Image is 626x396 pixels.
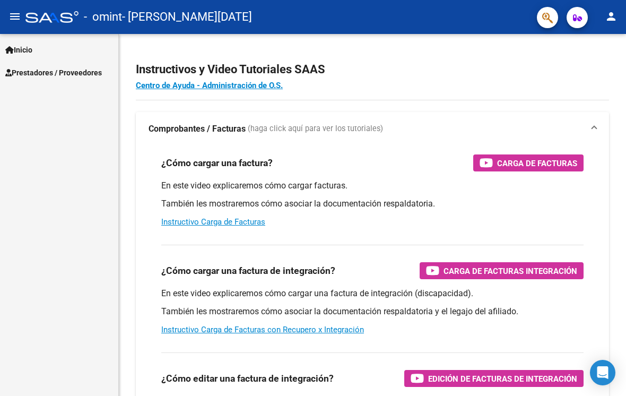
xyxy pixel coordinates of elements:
[122,5,252,29] span: - [PERSON_NAME][DATE]
[161,306,584,317] p: También les mostraremos cómo asociar la documentación respaldatoria y el legajo del afiliado.
[161,198,584,210] p: También les mostraremos cómo asociar la documentación respaldatoria.
[428,372,577,385] span: Edición de Facturas de integración
[8,10,21,23] mat-icon: menu
[444,264,577,278] span: Carga de Facturas Integración
[161,288,584,299] p: En este video explicaremos cómo cargar una factura de integración (discapacidad).
[149,123,246,135] strong: Comprobantes / Facturas
[473,154,584,171] button: Carga de Facturas
[404,370,584,387] button: Edición de Facturas de integración
[136,112,609,146] mat-expansion-panel-header: Comprobantes / Facturas (haga click aquí para ver los tutoriales)
[161,263,335,278] h3: ¿Cómo cargar una factura de integración?
[5,67,102,79] span: Prestadores / Proveedores
[136,81,283,90] a: Centro de Ayuda - Administración de O.S.
[161,325,364,334] a: Instructivo Carga de Facturas con Recupero x Integración
[420,262,584,279] button: Carga de Facturas Integración
[161,371,334,386] h3: ¿Cómo editar una factura de integración?
[497,157,577,170] span: Carga de Facturas
[605,10,618,23] mat-icon: person
[590,360,615,385] div: Open Intercom Messenger
[248,123,383,135] span: (haga click aquí para ver los tutoriales)
[161,156,273,170] h3: ¿Cómo cargar una factura?
[136,59,609,80] h2: Instructivos y Video Tutoriales SAAS
[5,44,32,56] span: Inicio
[161,180,584,192] p: En este video explicaremos cómo cargar facturas.
[84,5,122,29] span: - omint
[161,217,265,227] a: Instructivo Carga de Facturas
